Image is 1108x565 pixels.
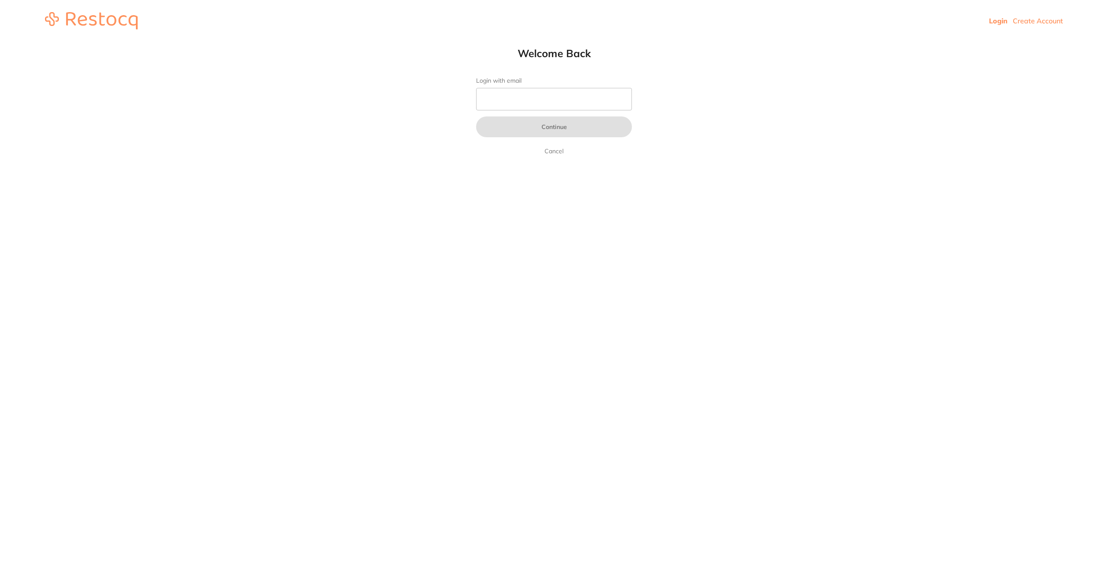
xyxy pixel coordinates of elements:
img: restocq_logo.svg [45,12,138,29]
button: Continue [476,116,632,137]
a: Login [989,16,1008,25]
a: Create Account [1013,16,1063,25]
label: Login with email [476,77,632,84]
h1: Welcome Back [459,47,649,60]
a: Cancel [543,146,565,156]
